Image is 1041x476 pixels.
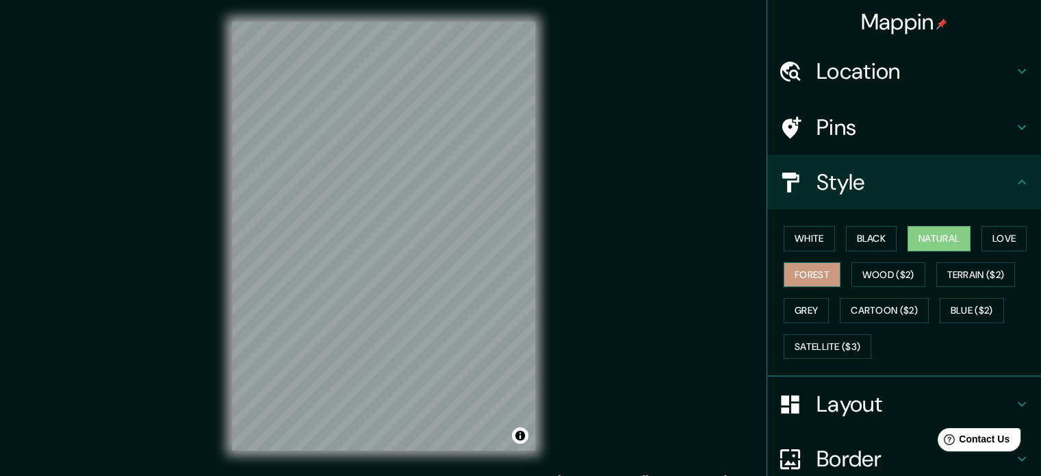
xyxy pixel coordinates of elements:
[840,298,929,323] button: Cartoon ($2)
[817,114,1014,141] h4: Pins
[767,44,1041,99] div: Location
[940,298,1004,323] button: Blue ($2)
[919,423,1026,461] iframe: Help widget launcher
[232,22,535,451] canvas: Map
[767,377,1041,431] div: Layout
[784,262,840,288] button: Forest
[784,334,871,360] button: Satellite ($3)
[784,226,835,251] button: White
[817,168,1014,196] h4: Style
[767,155,1041,210] div: Style
[861,8,948,36] h4: Mappin
[936,18,947,29] img: pin-icon.png
[512,427,528,444] button: Toggle attribution
[908,226,971,251] button: Natural
[981,226,1027,251] button: Love
[851,262,925,288] button: Wood ($2)
[817,390,1014,418] h4: Layout
[817,445,1014,473] h4: Border
[784,298,829,323] button: Grey
[817,58,1014,85] h4: Location
[936,262,1016,288] button: Terrain ($2)
[846,226,897,251] button: Black
[767,100,1041,155] div: Pins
